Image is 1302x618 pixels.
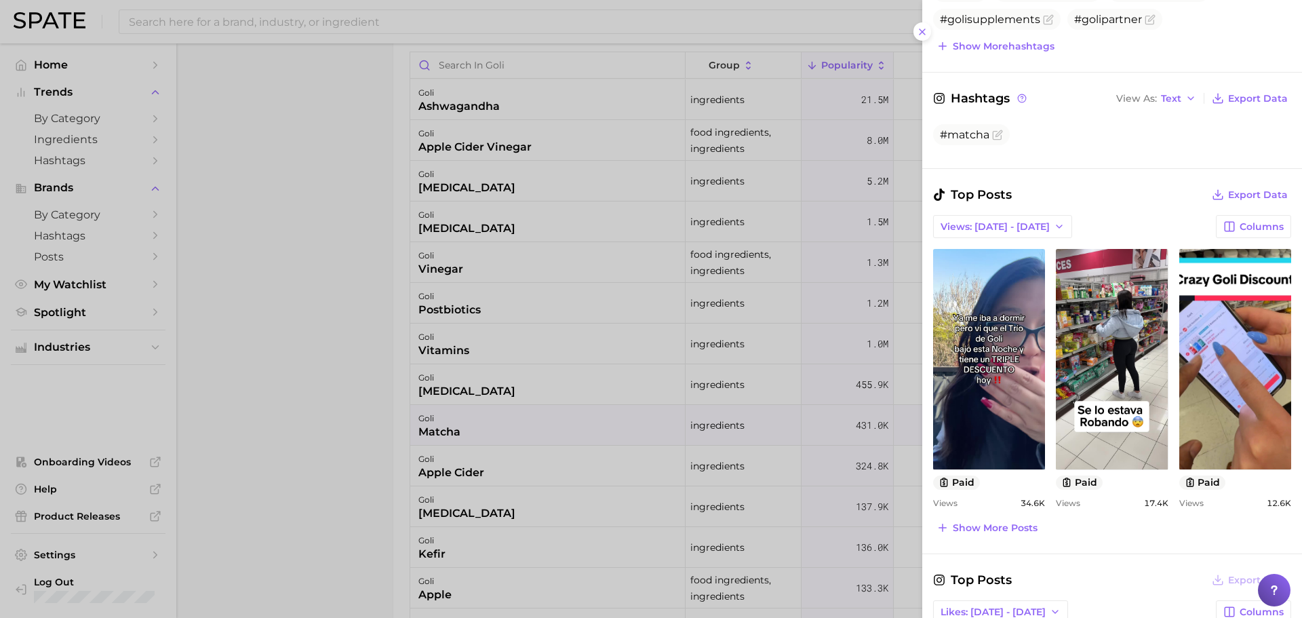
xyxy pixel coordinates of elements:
[1228,93,1288,104] span: Export Data
[1056,498,1080,508] span: Views
[1216,215,1291,238] button: Columns
[1116,95,1157,102] span: View As
[1228,189,1288,201] span: Export Data
[933,476,980,490] button: paid
[933,571,1012,590] span: Top Posts
[1145,14,1156,25] button: Flag as miscategorized or irrelevant
[1043,14,1054,25] button: Flag as miscategorized or irrelevant
[1113,90,1200,107] button: View AsText
[1021,498,1045,508] span: 34.6k
[953,41,1054,52] span: Show more hashtags
[933,37,1058,56] button: Show morehashtags
[940,128,989,141] span: #matcha
[940,13,1040,26] span: #golisupplements
[933,185,1012,204] span: Top Posts
[933,518,1041,537] button: Show more posts
[1161,95,1181,102] span: Text
[1056,476,1103,490] button: paid
[1267,498,1291,508] span: 12.6k
[1074,13,1142,26] span: #golipartner
[941,606,1046,618] span: Likes: [DATE] - [DATE]
[1228,575,1288,586] span: Export Data
[1179,476,1226,490] button: paid
[933,215,1072,238] button: Views: [DATE] - [DATE]
[1240,606,1284,618] span: Columns
[1208,89,1291,108] button: Export Data
[1208,571,1291,590] button: Export Data
[1179,498,1204,508] span: Views
[1240,221,1284,233] span: Columns
[941,221,1050,233] span: Views: [DATE] - [DATE]
[933,498,958,508] span: Views
[1144,498,1168,508] span: 17.4k
[953,522,1038,534] span: Show more posts
[992,130,1003,140] button: Flag as miscategorized or irrelevant
[1208,185,1291,204] button: Export Data
[933,89,1029,108] span: Hashtags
